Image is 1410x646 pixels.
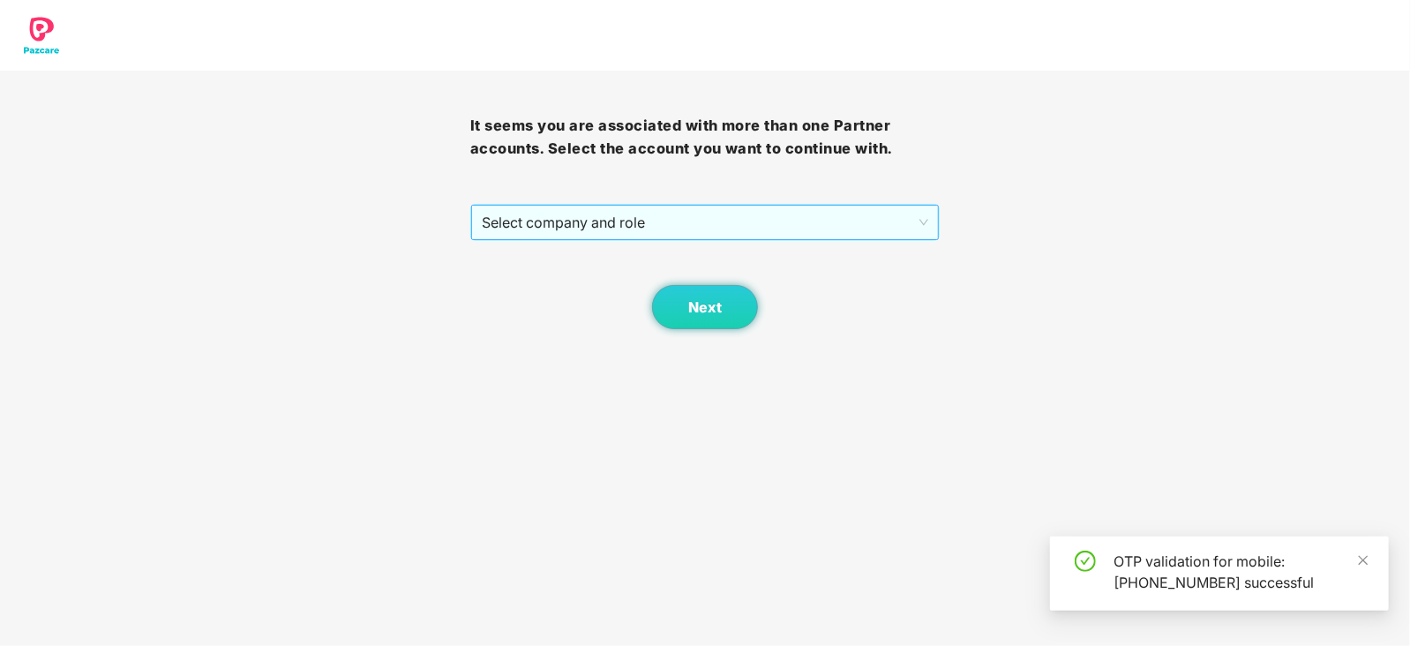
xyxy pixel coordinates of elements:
button: Next [652,285,758,329]
h3: It seems you are associated with more than one Partner accounts. Select the account you want to c... [470,115,941,160]
div: OTP validation for mobile: [PHONE_NUMBER] successful [1114,551,1368,593]
span: check-circle [1075,551,1096,572]
span: Next [688,299,722,316]
span: Select company and role [482,206,929,239]
span: close [1357,554,1369,567]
